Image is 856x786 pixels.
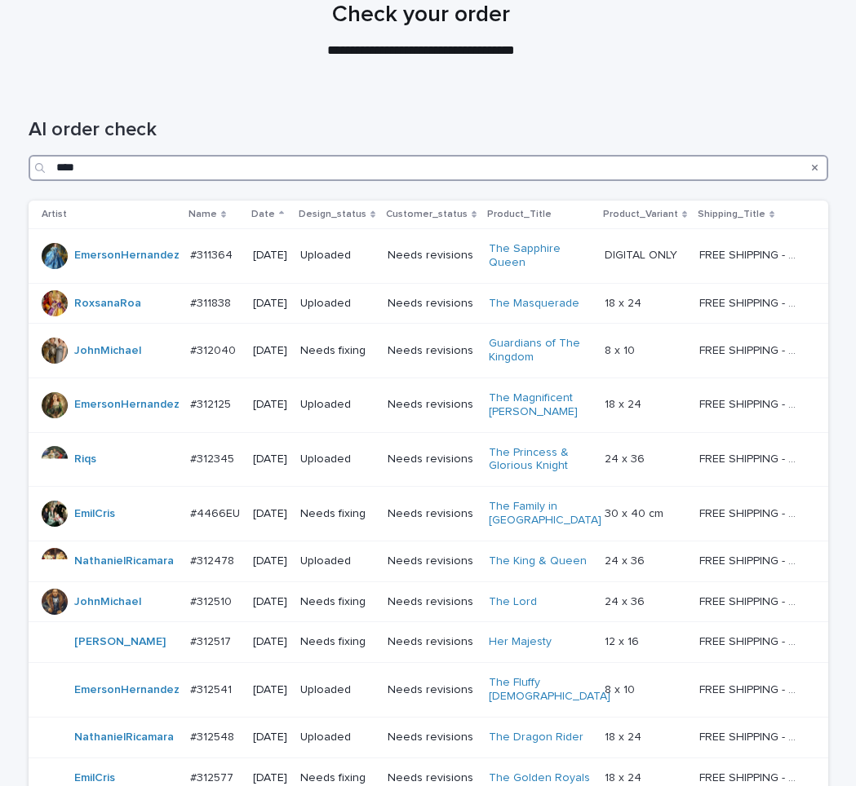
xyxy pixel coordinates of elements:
[74,683,180,697] a: EmersonHernandez
[190,727,237,744] p: #312548
[74,398,180,412] a: EmersonHernandez
[605,768,645,785] p: 18 x 24
[74,507,115,521] a: EmilCris
[605,592,648,609] p: 24 x 36
[699,551,805,568] p: FREE SHIPPING - preview in 1-2 business days, after your approval delivery will take 5-10 b.d.
[190,504,243,521] p: #4466EU
[74,635,166,649] a: [PERSON_NAME]
[388,635,476,649] p: Needs revisions
[29,622,828,663] tr: [PERSON_NAME] #312517#312517 [DATE]Needs fixingNeeds revisionsHer Majesty 12 x 1612 x 16 FREE SHI...
[253,595,287,609] p: [DATE]
[74,731,174,744] a: NathanielRicamara
[300,297,375,311] p: Uploaded
[699,680,805,697] p: FREE SHIPPING - preview in 1-2 business days, after your approval delivery will take 5-10 b.d.
[29,541,828,581] tr: NathanielRicamara #312478#312478 [DATE]UploadedNeeds revisionsThe King & Queen 24 x 3624 x 36 FRE...
[388,344,476,358] p: Needs revisions
[489,297,579,311] a: The Masquerade
[29,155,828,181] input: Search
[74,344,141,358] a: JohnMichael
[300,731,375,744] p: Uploaded
[489,446,591,474] a: The Princess & Glorious Knight
[489,337,591,364] a: Guardians of The Kingdom
[603,205,678,223] p: Product_Variant
[74,595,141,609] a: JohnMichael
[605,341,638,358] p: 8 x 10
[605,504,667,521] p: 30 x 40 cm
[190,768,237,785] p: #312577
[699,294,805,311] p: FREE SHIPPING - preview in 1-2 business days, after your approval delivery will take 5-10 b.d.
[489,731,583,744] a: The Dragon Rider
[190,341,239,358] p: #312040
[253,249,287,263] p: [DATE]
[699,768,805,785] p: FREE SHIPPING - preview in 1-2 business days, after your approval delivery will take 5-10 b.d.
[190,395,234,412] p: #312125
[190,632,234,649] p: #312517
[605,551,648,568] p: 24 x 36
[605,632,642,649] p: 12 x 16
[489,771,590,785] a: The Golden Royals
[29,324,828,378] tr: JohnMichael #312040#312040 [DATE]Needs fixingNeeds revisionsGuardians of The Kingdom 8 x 108 x 10...
[29,487,828,541] tr: EmilCris #4466EU#4466EU [DATE]Needs fixingNeeds revisionsThe Family in [GEOGRAPHIC_DATA] 30 x 40 ...
[388,595,476,609] p: Needs revisions
[699,632,805,649] p: FREE SHIPPING - preview in 1-2 business days, after your approval delivery will take 5-10 b.d.
[388,453,476,466] p: Needs revisions
[300,453,375,466] p: Uploaded
[253,453,287,466] p: [DATE]
[489,595,537,609] a: The Lord
[388,297,476,311] p: Needs revisions
[253,344,287,358] p: [DATE]
[605,245,681,263] p: DIGITAL ONLY
[699,395,805,412] p: FREE SHIPPING - preview in 1-2 business days, after your approval delivery will take 5-10 b.d.
[388,683,476,697] p: Needs revisions
[489,500,601,528] a: The Family in [GEOGRAPHIC_DATA]
[190,592,235,609] p: #312510
[605,395,645,412] p: 18 x 24
[388,507,476,521] p: Needs revisions
[300,771,375,785] p: Needs fixing
[253,731,287,744] p: [DATE]
[699,449,805,466] p: FREE SHIPPING - preview in 1-2 business days, after your approval delivery will take 5-10 b.d.
[487,205,552,223] p: Product_Title
[29,378,828,432] tr: EmersonHernandez #312125#312125 [DATE]UploadedNeeds revisionsThe Magnificent [PERSON_NAME] 18 x 2...
[253,554,287,568] p: [DATE]
[21,2,821,29] h1: Check your order
[190,245,236,263] p: #311364
[74,771,115,785] a: EmilCris
[605,294,645,311] p: 18 x 24
[251,205,275,223] p: Date
[300,398,375,412] p: Uploaded
[300,595,375,609] p: Needs fixing
[605,727,645,744] p: 18 x 24
[74,249,180,263] a: EmersonHernandez
[300,344,375,358] p: Needs fixing
[188,205,217,223] p: Name
[190,551,237,568] p: #312478
[489,676,610,704] a: The Fluffy [DEMOGRAPHIC_DATA]
[253,398,287,412] p: [DATE]
[253,635,287,649] p: [DATE]
[388,771,476,785] p: Needs revisions
[29,283,828,324] tr: RoxsanaRoa #311838#311838 [DATE]UploadedNeeds revisionsThe Masquerade 18 x 2418 x 24 FREE SHIPPIN...
[29,118,828,142] h1: AI order check
[300,249,375,263] p: Uploaded
[300,683,375,697] p: Uploaded
[388,731,476,744] p: Needs revisions
[386,205,468,223] p: Customer_status
[190,680,235,697] p: #312541
[74,453,96,466] a: Riqs
[300,507,375,521] p: Needs fixing
[699,592,805,609] p: FREE SHIPPING - preview in 1-2 business days, after your approval delivery will take 5-10 b.d.
[74,297,141,311] a: RoxsanaRoa
[388,554,476,568] p: Needs revisions
[42,205,67,223] p: Artist
[74,554,174,568] a: NathanielRicamara
[698,205,765,223] p: Shipping_Title
[699,341,805,358] p: FREE SHIPPING - preview in 1-2 business days, after your approval delivery will take 5-10 b.d.
[190,294,234,311] p: #311838
[253,771,287,785] p: [DATE]
[29,432,828,487] tr: Riqs #312345#312345 [DATE]UploadedNeeds revisionsThe Princess & Glorious Knight 24 x 3624 x 36 FR...
[29,663,828,718] tr: EmersonHernandez #312541#312541 [DATE]UploadedNeeds revisionsThe Fluffy [DEMOGRAPHIC_DATA] 8 x 10...
[699,245,805,263] p: FREE SHIPPING - preview in 1-2 business days, after your approval delivery will take 5-10 b.d.
[253,683,287,697] p: [DATE]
